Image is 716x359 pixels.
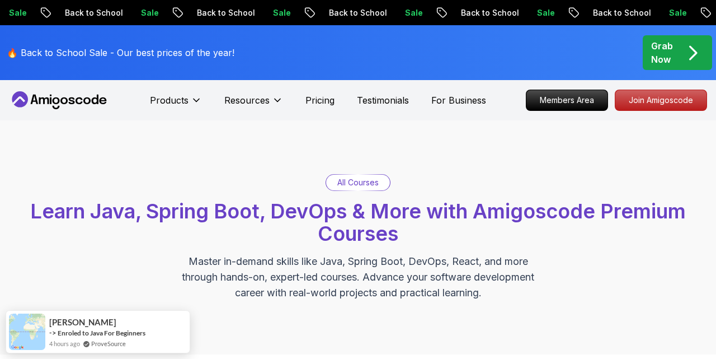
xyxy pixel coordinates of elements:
p: Sale [263,7,299,18]
p: Join Amigoscode [615,90,706,110]
a: Enroled to Java For Beginners [58,329,145,337]
p: Back to School [451,7,527,18]
p: Products [150,94,189,107]
p: Master in-demand skills like Java, Spring Boot, DevOps, React, and more through hands-on, expert-... [170,254,546,301]
a: For Business [431,94,486,107]
a: Pricing [305,94,335,107]
span: -> [49,328,56,337]
p: Resources [224,94,270,107]
a: Members Area [526,90,608,111]
p: Back to School [55,7,131,18]
img: provesource social proof notification image [9,314,45,350]
p: Back to School [319,7,395,18]
p: 🔥 Back to School Sale - Our best prices of the year! [7,46,234,59]
p: Grab Now [651,39,673,66]
a: Join Amigoscode [615,90,707,111]
button: Products [150,94,202,116]
span: 4 hours ago [49,339,80,348]
a: ProveSource [91,339,126,348]
button: Resources [224,94,283,116]
a: Testimonials [357,94,409,107]
span: Learn Java, Spring Boot, DevOps & More with Amigoscode Premium Courses [30,199,686,246]
p: Sale [395,7,431,18]
p: Back to School [187,7,263,18]
p: Sale [660,7,695,18]
p: Back to School [583,7,660,18]
span: [PERSON_NAME] [49,318,116,327]
p: Members Area [526,90,607,110]
p: Sale [527,7,563,18]
p: All Courses [337,177,379,188]
p: Sale [131,7,167,18]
